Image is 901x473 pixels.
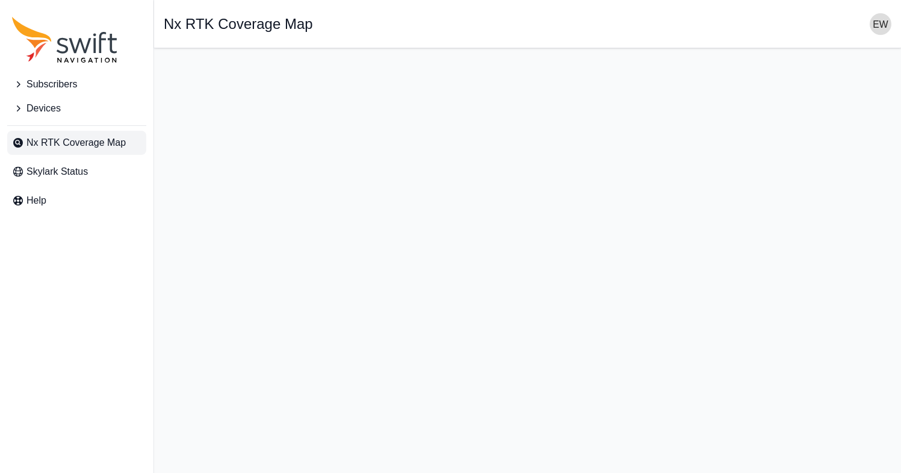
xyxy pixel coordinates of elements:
[164,17,313,31] h1: Nx RTK Coverage Map
[7,96,146,121] button: Devices
[7,72,146,96] button: Subscribers
[26,77,77,92] span: Subscribers
[26,136,126,150] span: Nx RTK Coverage Map
[26,193,46,208] span: Help
[7,189,146,213] a: Help
[26,164,88,179] span: Skylark Status
[870,13,891,35] img: user photo
[26,101,61,116] span: Devices
[7,131,146,155] a: Nx RTK Coverage Map
[7,160,146,184] a: Skylark Status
